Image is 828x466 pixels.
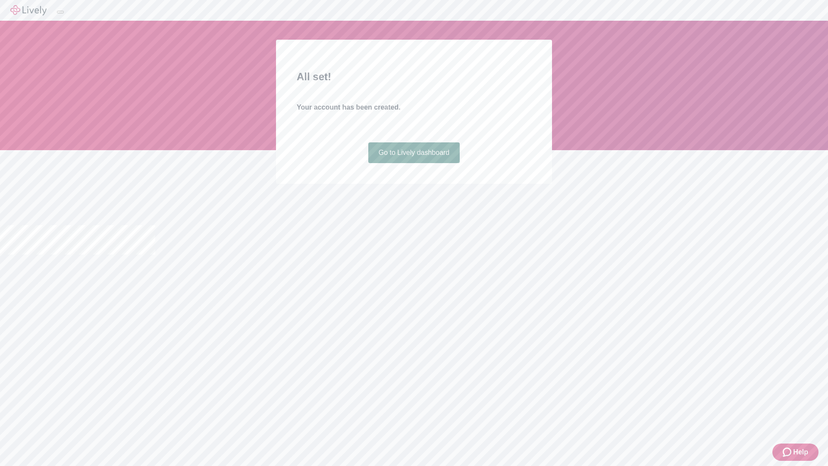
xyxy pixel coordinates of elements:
[772,444,819,461] button: Zendesk support iconHelp
[783,447,793,457] svg: Zendesk support icon
[793,447,808,457] span: Help
[297,69,531,85] h2: All set!
[368,142,460,163] a: Go to Lively dashboard
[57,11,64,13] button: Log out
[297,102,531,113] h4: Your account has been created.
[10,5,47,16] img: Lively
